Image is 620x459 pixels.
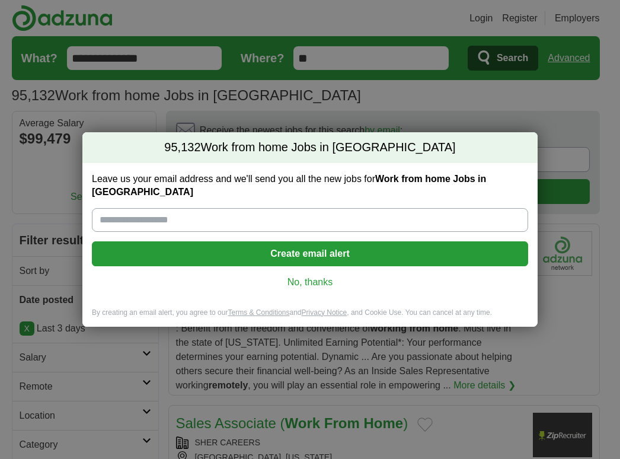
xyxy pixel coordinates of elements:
[228,308,289,317] a: Terms & Conditions
[82,308,538,327] div: By creating an email alert, you agree to our and , and Cookie Use. You can cancel at any time.
[92,173,528,199] label: Leave us your email address and we'll send you all the new jobs for
[302,308,347,317] a: Privacy Notice
[101,276,519,289] a: No, thanks
[92,241,528,266] button: Create email alert
[82,132,538,163] h2: Work from home Jobs in [GEOGRAPHIC_DATA]
[164,139,200,156] span: 95,132
[92,174,486,197] strong: Work from home Jobs in [GEOGRAPHIC_DATA]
